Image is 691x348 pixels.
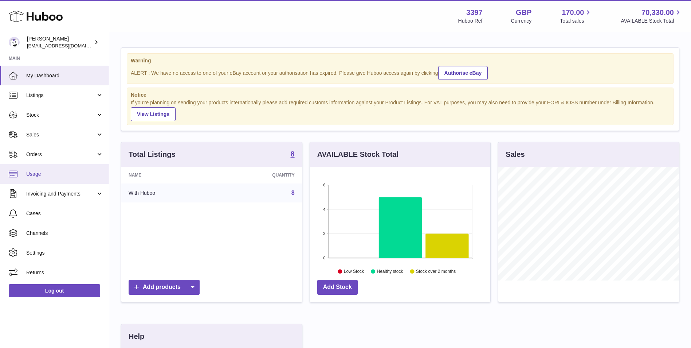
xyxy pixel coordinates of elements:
[216,167,302,183] th: Quantity
[26,112,96,119] span: Stock
[26,190,96,197] span: Invoicing and Payments
[641,8,674,18] span: 70,330.00
[506,150,525,159] h3: Sales
[560,8,592,24] a: 170.00 Total sales
[511,18,532,24] div: Currency
[26,250,103,256] span: Settings
[323,232,325,236] text: 2
[131,57,670,64] strong: Warning
[27,35,93,49] div: [PERSON_NAME]
[458,18,483,24] div: Huboo Ref
[323,183,325,187] text: 6
[291,190,295,196] a: 8
[131,92,670,98] strong: Notice
[323,207,325,212] text: 4
[131,99,670,121] div: If you're planning on sending your products internationally please add required customs informati...
[26,131,96,138] span: Sales
[621,8,682,24] a: 70,330.00 AVAILABLE Stock Total
[317,280,358,295] a: Add Stock
[131,65,670,80] div: ALERT : We have no access to one of your eBay account or your authorisation has expired. Please g...
[291,150,295,158] strong: 8
[317,150,398,159] h3: AVAILABLE Stock Total
[26,269,103,276] span: Returns
[344,269,364,274] text: Low Stock
[621,18,682,24] span: AVAILABLE Stock Total
[129,150,176,159] h3: Total Listings
[27,43,107,49] span: [EMAIL_ADDRESS][DOMAIN_NAME]
[26,230,103,237] span: Channels
[131,107,176,121] a: View Listings
[9,284,100,297] a: Log out
[438,66,488,80] a: Authorise eBay
[26,171,103,178] span: Usage
[26,92,96,99] span: Listings
[26,72,103,79] span: My Dashboard
[560,18,592,24] span: Total sales
[562,8,584,18] span: 170.00
[121,167,216,183] th: Name
[291,150,295,159] a: 8
[26,151,96,158] span: Orders
[466,8,483,18] strong: 3397
[129,280,200,295] a: Add products
[416,269,456,274] text: Stock over 2 months
[9,37,20,48] img: sales@canchema.com
[121,183,216,202] td: With Huboo
[26,210,103,217] span: Cases
[323,256,325,260] text: 0
[516,8,531,18] strong: GBP
[377,269,403,274] text: Healthy stock
[129,332,144,341] h3: Help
